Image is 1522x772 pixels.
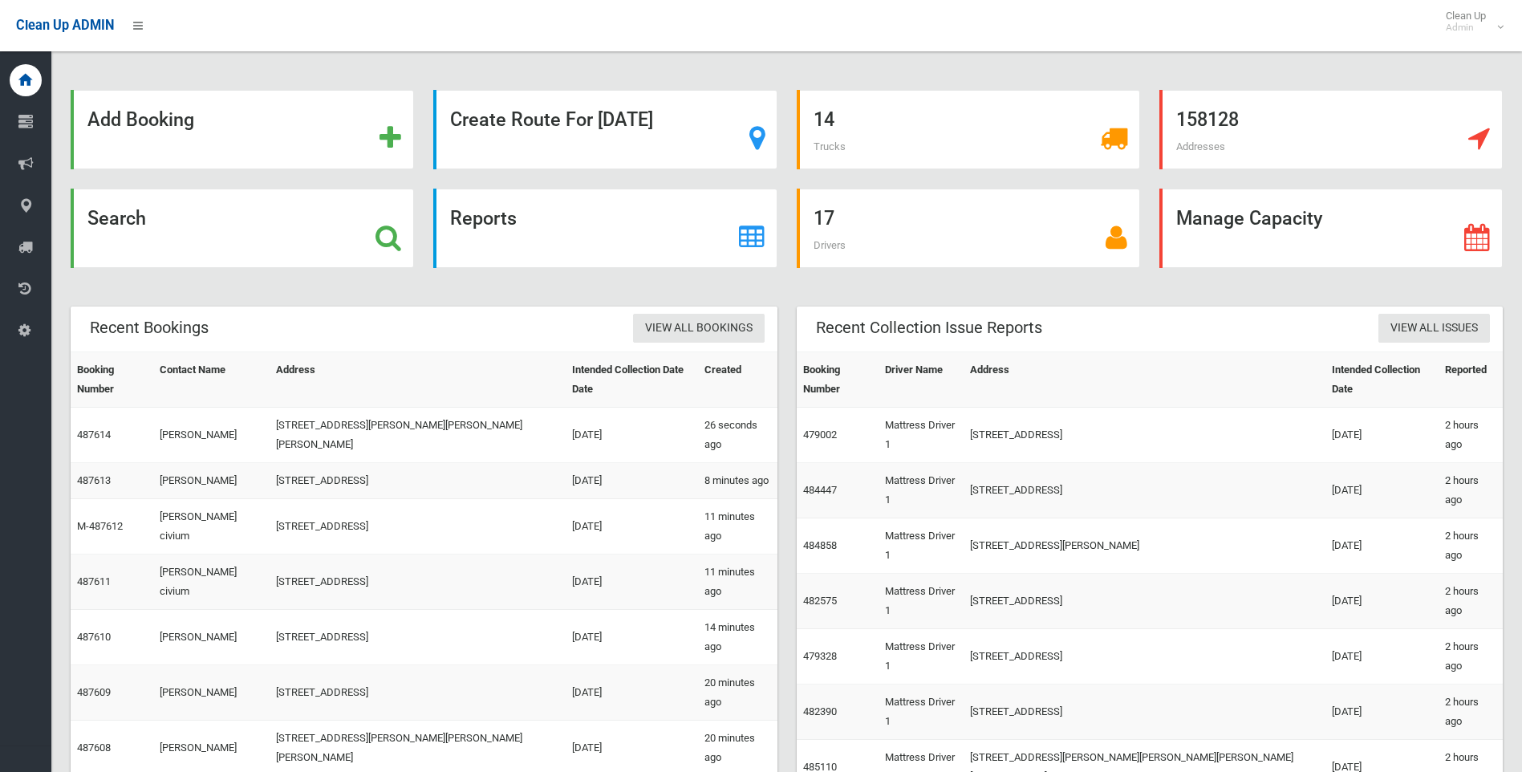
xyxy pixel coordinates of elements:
[797,90,1140,169] a: 14 Trucks
[153,499,270,555] td: [PERSON_NAME] civium
[153,463,270,499] td: [PERSON_NAME]
[77,742,111,754] a: 487608
[797,189,1140,268] a: 17 Drivers
[566,352,698,408] th: Intended Collection Date Date
[1439,352,1503,408] th: Reported
[1159,189,1503,268] a: Manage Capacity
[1439,463,1503,518] td: 2 hours ago
[1439,518,1503,574] td: 2 hours ago
[71,312,228,343] header: Recent Bookings
[698,555,777,610] td: 11 minutes ago
[879,463,963,518] td: Mattress Driver 1
[433,189,777,268] a: Reports
[566,408,698,463] td: [DATE]
[803,484,837,496] a: 484447
[1176,108,1239,131] strong: 158128
[270,665,566,721] td: [STREET_ADDRESS]
[77,474,111,486] a: 487613
[698,665,777,721] td: 20 minutes ago
[270,555,566,610] td: [STREET_ADDRESS]
[879,574,963,629] td: Mattress Driver 1
[270,463,566,499] td: [STREET_ADDRESS]
[450,207,517,230] strong: Reports
[1325,629,1439,685] td: [DATE]
[566,610,698,665] td: [DATE]
[1325,352,1439,408] th: Intended Collection Date
[964,629,1325,685] td: [STREET_ADDRESS]
[698,352,777,408] th: Created
[566,555,698,610] td: [DATE]
[77,575,111,587] a: 487611
[879,408,963,463] td: Mattress Driver 1
[698,408,777,463] td: 26 seconds ago
[803,595,837,607] a: 482575
[1325,463,1439,518] td: [DATE]
[803,650,837,662] a: 479328
[698,610,777,665] td: 14 minutes ago
[879,685,963,740] td: Mattress Driver 1
[566,665,698,721] td: [DATE]
[964,518,1325,574] td: [STREET_ADDRESS][PERSON_NAME]
[797,312,1061,343] header: Recent Collection Issue Reports
[1446,22,1486,34] small: Admin
[1176,207,1322,230] strong: Manage Capacity
[1325,408,1439,463] td: [DATE]
[270,408,566,463] td: [STREET_ADDRESS][PERSON_NAME][PERSON_NAME][PERSON_NAME]
[1325,685,1439,740] td: [DATE]
[153,408,270,463] td: [PERSON_NAME]
[566,463,698,499] td: [DATE]
[1439,408,1503,463] td: 2 hours ago
[814,239,846,251] span: Drivers
[879,352,963,408] th: Driver Name
[450,108,653,131] strong: Create Route For [DATE]
[698,463,777,499] td: 8 minutes ago
[270,610,566,665] td: [STREET_ADDRESS]
[698,499,777,555] td: 11 minutes ago
[803,539,837,551] a: 484858
[153,555,270,610] td: [PERSON_NAME] civium
[1439,574,1503,629] td: 2 hours ago
[814,140,846,152] span: Trucks
[433,90,777,169] a: Create Route For [DATE]
[77,686,111,698] a: 487609
[16,18,114,33] span: Clean Up ADMIN
[803,705,837,717] a: 482390
[879,629,963,685] td: Mattress Driver 1
[270,499,566,555] td: [STREET_ADDRESS]
[71,90,414,169] a: Add Booking
[964,408,1325,463] td: [STREET_ADDRESS]
[633,314,765,343] a: View All Bookings
[1438,10,1502,34] span: Clean Up
[153,665,270,721] td: [PERSON_NAME]
[77,520,123,532] a: M-487612
[87,108,194,131] strong: Add Booking
[797,352,879,408] th: Booking Number
[1325,518,1439,574] td: [DATE]
[77,429,111,441] a: 487614
[1439,685,1503,740] td: 2 hours ago
[814,108,834,131] strong: 14
[1378,314,1490,343] a: View All Issues
[77,631,111,643] a: 487610
[153,352,270,408] th: Contact Name
[153,610,270,665] td: [PERSON_NAME]
[814,207,834,230] strong: 17
[1159,90,1503,169] a: 158128 Addresses
[879,518,963,574] td: Mattress Driver 1
[1439,629,1503,685] td: 2 hours ago
[964,463,1325,518] td: [STREET_ADDRESS]
[71,189,414,268] a: Search
[964,574,1325,629] td: [STREET_ADDRESS]
[566,499,698,555] td: [DATE]
[71,352,153,408] th: Booking Number
[87,207,146,230] strong: Search
[964,685,1325,740] td: [STREET_ADDRESS]
[270,352,566,408] th: Address
[1176,140,1225,152] span: Addresses
[964,352,1325,408] th: Address
[803,429,837,441] a: 479002
[1325,574,1439,629] td: [DATE]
